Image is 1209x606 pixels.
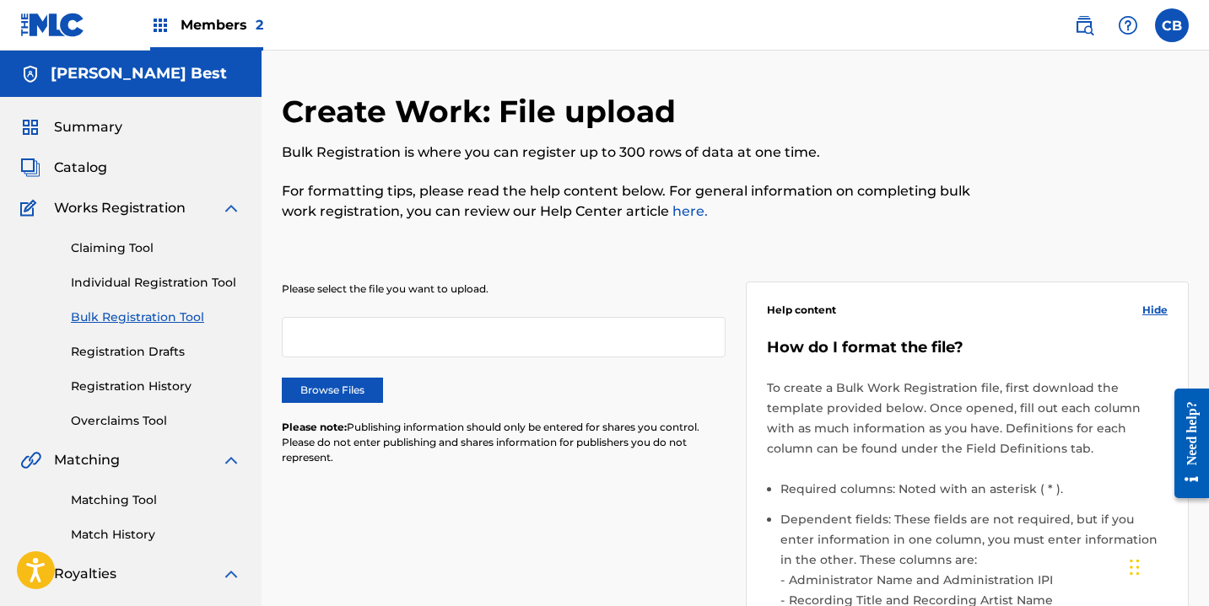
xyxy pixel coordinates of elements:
[71,378,241,395] a: Registration History
[20,158,40,178] img: Catalog
[71,491,241,509] a: Matching Tool
[150,15,170,35] img: Top Rightsholders
[1125,525,1209,606] iframe: Chat Widget
[1142,303,1168,318] span: Hide
[20,64,40,84] img: Accounts
[1130,542,1140,593] div: Drag
[282,181,980,222] p: For formatting tips, please read the help content below. For general information on completing bu...
[785,570,1169,590] li: Administrator Name and Administration IPI
[1155,8,1189,42] div: User Menu
[54,450,120,470] span: Matching
[767,378,1169,459] p: To create a Bulk Work Registration file, first download the template provided below. Once opened,...
[20,13,85,37] img: MLC Logo
[767,338,1169,357] h5: How do I format the file?
[71,274,241,292] a: Individual Registration Tool
[1067,8,1101,42] a: Public Search
[256,17,263,33] span: 2
[1111,8,1145,42] div: Help
[282,282,726,297] p: Please select the file you want to upload.
[20,117,122,137] a: SummarySummary
[181,15,263,35] span: Members
[767,303,836,318] span: Help content
[780,479,1169,509] li: Required columns: Noted with an asterisk ( * ).
[54,158,107,178] span: Catalog
[71,308,241,326] a: Bulk Registration Tool
[71,239,241,257] a: Claiming Tool
[20,198,42,218] img: Works Registration
[282,142,980,163] p: Bulk Registration is where you can register up to 300 rows of data at one time.
[20,117,40,137] img: Summary
[54,117,122,137] span: Summary
[221,450,241,470] img: expand
[1162,376,1209,512] iframe: Resource Center
[1118,15,1138,35] img: help
[221,564,241,584] img: expand
[282,420,726,465] p: Publishing information should only be entered for shares you control. Please do not enter publish...
[20,158,107,178] a: CatalogCatalog
[282,421,347,433] span: Please note:
[71,412,241,430] a: Overclaims Tool
[71,526,241,544] a: Match History
[71,343,241,361] a: Registration Drafts
[51,64,227,83] h5: Cassidy Reeves Best
[54,198,186,218] span: Works Registration
[1074,15,1094,35] img: search
[221,198,241,218] img: expand
[282,93,684,131] h2: Create Work: File upload
[54,564,116,584] span: Royalties
[282,378,383,403] label: Browse Files
[20,450,41,470] img: Matching
[669,203,708,219] a: here.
